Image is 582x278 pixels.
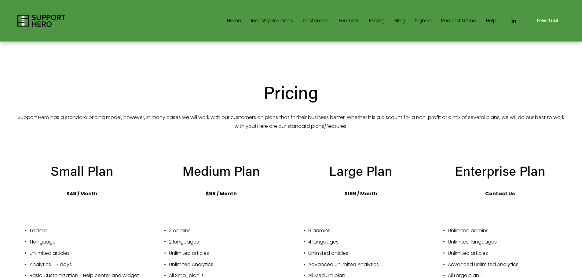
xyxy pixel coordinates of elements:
strong: $49 / Month [66,190,97,197]
p: Unlimited articles [448,249,565,258]
a: Free Trial [531,14,565,28]
p: Unlimited languages [448,238,565,247]
h2: Pricing [17,81,565,103]
p: Unlimited articles [169,249,286,258]
p: Advanced Unlimited Analytics [308,260,425,269]
img: Support Hero [17,15,65,27]
p: Unlimited admins [448,226,565,235]
a: Blog [394,16,405,26]
a: Pricing [369,16,385,26]
span: Industry Solutions [251,16,293,25]
strong: $199 / Month [344,190,377,197]
strong: Contact Us [485,190,515,197]
a: LinkedIn [511,18,517,24]
h3: Small Plan [17,162,146,180]
a: Request Demo [441,16,476,26]
p: Support Hero has a standard pricing model, however, in many cases we will work with our customers... [17,113,565,131]
a: Customers [303,16,329,26]
p: Unlimited articles [30,249,146,258]
p: 1 language [30,238,146,247]
p: Analytics - 7 days [30,260,146,269]
p: 3 admins [169,226,286,235]
p: 4 languages [308,238,425,247]
a: Help [486,16,496,26]
a: Sign-in [415,16,431,26]
h3: Enterprise Plan [436,162,565,180]
p: 2 languages [169,238,286,247]
strong: $99 / Month [206,190,237,197]
p: Advanced Unlimited Analytics [448,260,565,269]
p: Unlimited articles [308,249,425,258]
p: 8 admins [308,226,425,235]
p: Unlimited Analytics [169,260,286,269]
h3: Medium Plan [157,162,286,180]
a: Home [227,16,241,26]
a: Features [339,16,359,26]
p: 1 admin [30,226,146,235]
h3: Large Plan [296,162,425,180]
a: folder dropdown [251,16,293,26]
